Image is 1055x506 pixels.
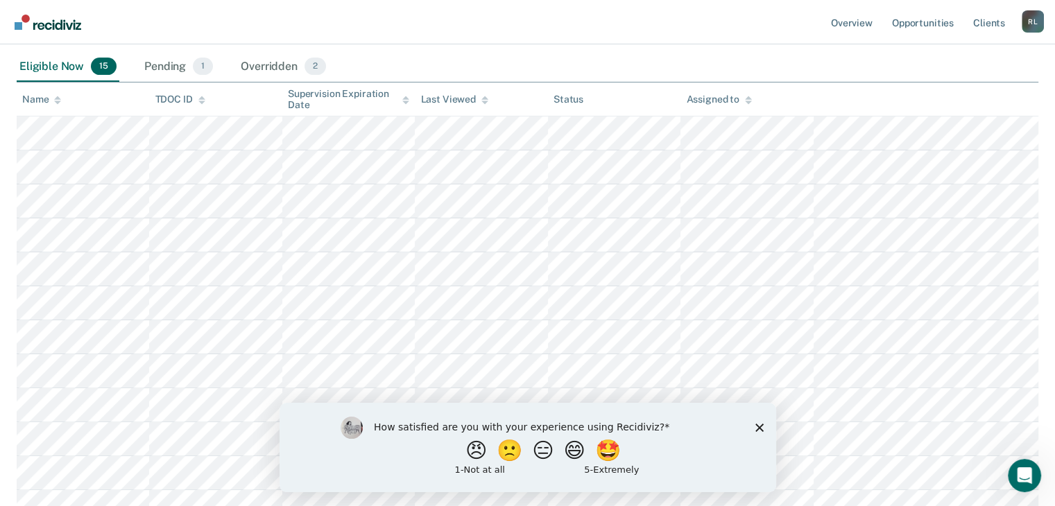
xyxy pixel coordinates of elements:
div: TDOC ID [155,94,205,105]
img: Recidiviz [15,15,81,30]
iframe: Survey by Kim from Recidiviz [280,403,776,492]
div: Supervision Expiration Date [288,88,409,112]
div: Pending1 [141,52,216,82]
div: Status [554,94,583,105]
span: 15 [91,58,117,76]
iframe: Intercom live chat [1008,459,1041,492]
div: Assigned to [686,94,751,105]
div: Last Viewed [420,94,488,105]
div: Name [22,94,61,105]
div: Overridden2 [238,52,329,82]
div: R L [1022,10,1044,33]
div: Eligible Now15 [17,52,119,82]
span: 2 [305,58,326,76]
span: 1 [193,58,213,76]
button: Profile dropdown button [1022,10,1044,33]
